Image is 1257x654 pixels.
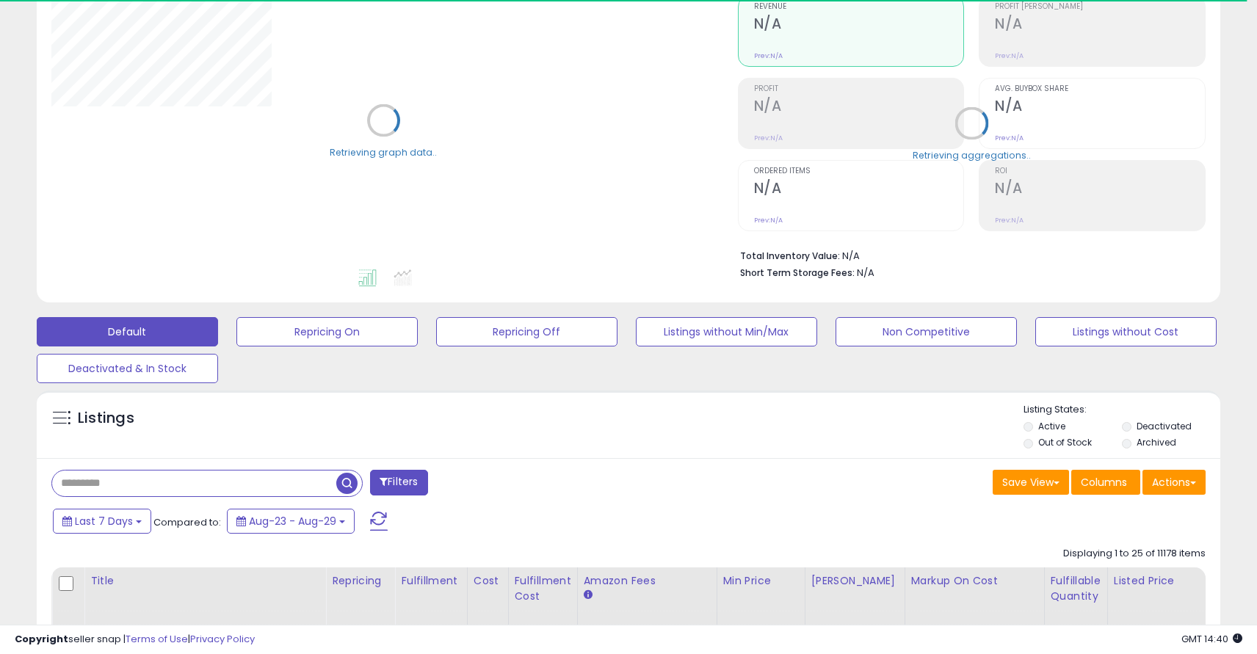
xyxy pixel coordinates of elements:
div: Title [90,573,319,589]
th: The percentage added to the cost of goods (COGS) that forms the calculator for Min & Max prices. [905,567,1044,625]
button: Repricing On [236,317,418,346]
button: Default [37,317,218,346]
div: Fulfillment Cost [515,573,571,604]
button: Non Competitive [836,317,1017,346]
div: Amazon Fees [584,573,711,589]
p: Listing States: [1024,403,1220,417]
span: Last 7 Days [75,514,133,528]
div: Fulfillment [401,573,460,589]
button: Aug-23 - Aug-29 [227,509,355,534]
span: Columns [1081,475,1127,490]
div: [PERSON_NAME] [811,573,899,589]
div: Displaying 1 to 25 of 11178 items [1063,547,1206,561]
small: Amazon Fees. [584,589,593,602]
h5: Listings [78,408,134,429]
button: Listings without Min/Max [636,317,817,346]
button: Columns [1071,470,1140,495]
div: Fulfillable Quantity [1051,573,1101,604]
div: Min Price [723,573,799,589]
div: seller snap | | [15,633,255,647]
div: Listed Price [1114,573,1241,589]
button: Actions [1142,470,1206,495]
button: Filters [370,470,427,495]
a: Terms of Use [126,632,188,646]
div: Retrieving graph data.. [330,145,437,159]
button: Save View [993,470,1069,495]
strong: Copyright [15,632,68,646]
span: Compared to: [153,515,221,529]
button: Last 7 Days [53,509,151,534]
div: Markup on Cost [911,573,1038,589]
div: Retrieving aggregations.. [913,148,1031,161]
label: Active [1038,420,1065,432]
a: Privacy Policy [190,632,255,646]
button: Deactivated & In Stock [37,354,218,383]
label: Archived [1137,436,1176,448]
label: Deactivated [1137,420,1192,432]
span: 2025-09-6 14:40 GMT [1181,632,1242,646]
div: Repricing [332,573,388,589]
span: Aug-23 - Aug-29 [249,514,336,528]
button: Repricing Off [436,317,617,346]
label: Out of Stock [1038,436,1092,448]
button: Listings without Cost [1035,317,1217,346]
div: Cost [474,573,502,589]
